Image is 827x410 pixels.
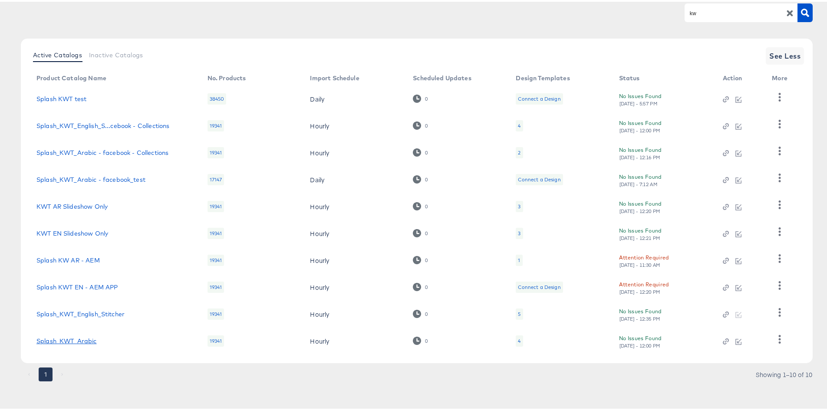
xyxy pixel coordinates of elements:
[303,84,406,111] td: Daily
[208,307,224,318] div: 19341
[208,172,224,184] div: 17147
[36,282,118,289] a: Splash KWT EN - AEM APP
[36,174,145,181] a: Splash_KWT_Arabic - facebook_test
[36,148,168,154] a: Splash_KWT_Arabic - facebook - Collections
[413,174,428,182] div: 0
[413,120,428,128] div: 0
[425,121,428,127] div: 0
[303,272,406,299] td: Hourly
[413,254,428,262] div: 0
[303,164,406,191] td: Daily
[518,121,521,128] div: 4
[310,73,359,80] div: Import Schedule
[518,228,521,235] div: 3
[208,73,246,80] div: No. Products
[208,199,224,210] div: 19341
[36,121,169,128] a: Splash_KWT_English_S...cebook - Collections
[208,226,224,237] div: 19341
[619,278,669,287] div: Attention Required
[516,172,563,184] div: Connect a Design
[769,48,801,60] span: See Less
[413,308,428,316] div: 0
[516,73,570,80] div: Design Templates
[303,299,406,326] td: Hourly
[33,50,82,57] span: Active Catalogs
[516,199,523,210] div: 3
[303,138,406,164] td: Hourly
[413,200,428,209] div: 0
[303,218,406,245] td: Hourly
[303,191,406,218] td: Hourly
[755,370,813,376] div: Showing 1–10 of 10
[518,94,560,101] div: Connect a Design
[36,201,108,208] a: KWT AR Slideshow Only
[516,226,523,237] div: 3
[208,253,224,264] div: 19341
[425,175,428,181] div: 0
[619,251,669,266] button: Attention Required[DATE] - 11:30 AM
[39,366,53,380] button: page 1
[36,255,100,262] a: Splash KW AR - AEM
[619,260,661,266] div: [DATE] - 11:30 AM
[518,336,521,343] div: 4
[413,73,471,80] div: Scheduled Updates
[208,92,227,103] div: 38450
[89,50,143,57] span: Inactive Catalogs
[413,281,428,289] div: 0
[36,94,86,101] a: Splash KWT test
[413,227,428,236] div: 0
[516,334,523,345] div: 4
[518,148,521,154] div: 2
[208,145,224,157] div: 19341
[716,70,765,84] th: Action
[425,336,428,342] div: 0
[303,111,406,138] td: Hourly
[516,280,563,291] div: Connect a Design
[208,280,224,291] div: 19341
[766,46,804,63] button: See Less
[425,309,428,315] div: 0
[36,336,97,343] a: Splash_KWT_Arabic
[516,307,523,318] div: 5
[518,255,520,262] div: 1
[413,335,428,343] div: 0
[303,326,406,353] td: Hourly
[518,282,560,289] div: Connect a Design
[425,148,428,154] div: 0
[518,201,521,208] div: 3
[208,118,224,130] div: 19341
[425,229,428,235] div: 0
[518,309,521,316] div: 5
[425,94,428,100] div: 0
[619,278,669,293] button: Attention Required[DATE] - 12:20 PM
[303,245,406,272] td: Hourly
[425,282,428,289] div: 0
[516,145,523,157] div: 2
[413,147,428,155] div: 0
[765,70,798,84] th: More
[425,256,428,262] div: 0
[208,334,224,345] div: 19341
[36,73,106,80] div: Product Catalog Name
[619,287,661,293] div: [DATE] - 12:20 PM
[619,251,669,260] div: Attention Required
[688,7,781,16] input: Search Product Catalogs
[612,70,716,84] th: Status
[36,309,125,316] a: Splash_KWT_English_Stitcher
[21,366,70,380] nav: pagination navigation
[516,92,563,103] div: Connect a Design
[425,202,428,208] div: 0
[36,228,108,235] a: KWT EN Slideshow Only
[516,118,523,130] div: 4
[516,253,522,264] div: 1
[413,93,428,101] div: 0
[518,174,560,181] div: Connect a Design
